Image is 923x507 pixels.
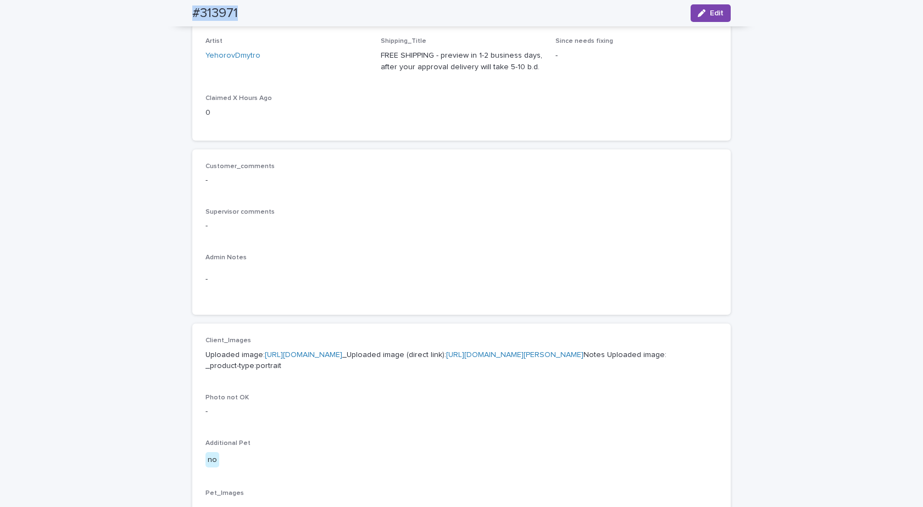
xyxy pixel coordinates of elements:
[381,38,426,44] span: Shipping_Title
[205,406,718,417] p: -
[205,254,247,261] span: Admin Notes
[205,175,718,186] p: -
[555,38,613,44] span: Since needs fixing
[205,274,718,285] p: -
[381,50,543,73] p: FREE SHIPPING - preview in 1-2 business days, after your approval delivery will take 5-10 b.d.
[205,394,249,401] span: Photo not OK
[205,220,718,232] p: -
[205,38,223,44] span: Artist
[205,50,260,62] a: YehorovDmytro
[446,351,583,359] a: [URL][DOMAIN_NAME][PERSON_NAME]
[192,5,238,21] h2: #313971
[205,349,718,372] p: Uploaded image: _Uploaded image (direct link): Notes Uploaded image: _product-type:portrait
[205,490,244,497] span: Pet_Images
[205,209,275,215] span: Supervisor comments
[710,9,724,17] span: Edit
[691,4,731,22] button: Edit
[555,50,718,62] p: -
[205,163,275,170] span: Customer_comments
[205,452,219,468] div: no
[205,337,251,344] span: Client_Images
[265,351,342,359] a: [URL][DOMAIN_NAME]
[205,95,272,102] span: Claimed X Hours Ago
[205,440,251,447] span: Additional Pet
[205,107,368,119] p: 0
